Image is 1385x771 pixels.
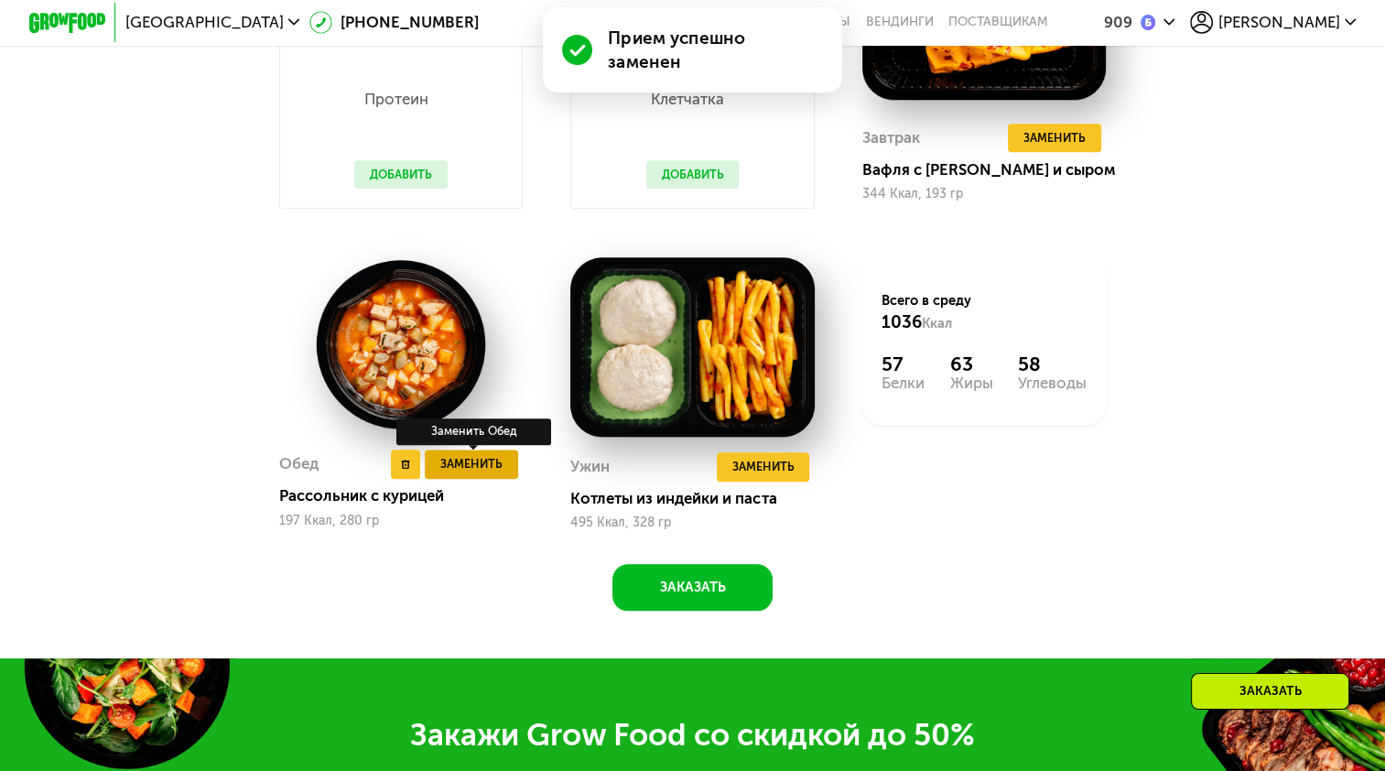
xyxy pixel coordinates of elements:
[279,486,538,505] div: Рассольник с курицей
[950,375,993,391] div: Жиры
[570,489,829,508] div: Котлеты из индейки и паста
[950,353,993,375] div: 63
[440,454,503,473] span: Заменить
[425,450,518,479] button: Заменить
[570,452,610,482] div: Ужин
[646,160,740,190] button: Добавить
[1018,353,1087,375] div: 58
[309,11,479,34] a: [PHONE_NUMBER]
[882,375,925,391] div: Белки
[125,15,284,30] span: [GEOGRAPHIC_DATA]
[354,92,438,107] p: Протеин
[1018,375,1087,391] div: Углеводы
[608,27,823,72] div: Прием успешно заменен
[882,353,925,375] div: 57
[279,450,319,479] div: Обед
[732,457,795,476] span: Заменить
[646,92,730,107] p: Клетчатка
[922,315,952,331] span: Ккал
[396,418,550,445] div: Заменить Обед
[862,187,1106,201] div: 344 Ккал, 193 гр
[1008,124,1101,153] button: Заменить
[862,160,1121,179] div: Вафля с [PERSON_NAME] и сыром
[948,15,1048,30] div: поставщикам
[1218,15,1340,30] span: [PERSON_NAME]
[717,452,810,482] button: Заменить
[279,514,523,528] div: 197 Ккал, 280 гр
[862,124,920,153] div: Завтрак
[1023,128,1086,147] span: Заменить
[1191,673,1349,710] div: Заказать
[866,15,934,30] a: Вендинги
[882,291,1087,333] div: Всего в среду
[570,516,814,530] div: 495 Ккал, 328 гр
[1104,15,1132,30] div: 909
[354,160,448,190] button: Добавить
[562,35,593,66] img: Success
[882,311,922,332] span: 1036
[612,564,773,610] button: Заказать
